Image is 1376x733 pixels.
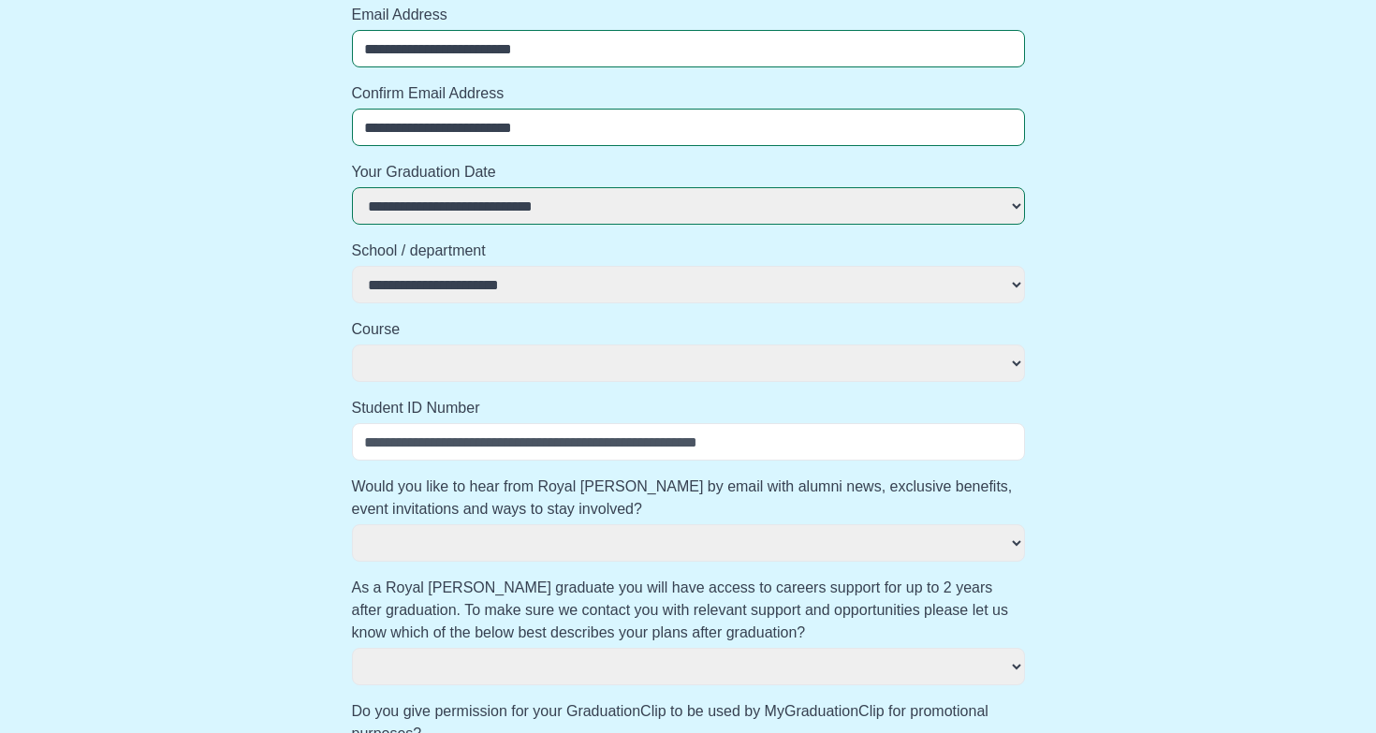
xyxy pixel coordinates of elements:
label: Student ID Number [352,397,1025,419]
label: Would you like to hear from Royal [PERSON_NAME] by email with alumni news, exclusive benefits, ev... [352,476,1025,520]
label: Confirm Email Address [352,82,1025,105]
label: School / department [352,240,1025,262]
label: Your Graduation Date [352,161,1025,183]
label: Email Address [352,4,1025,26]
label: Course [352,318,1025,341]
label: As a Royal [PERSON_NAME] graduate you will have access to careers support for up to 2 years after... [352,577,1025,644]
